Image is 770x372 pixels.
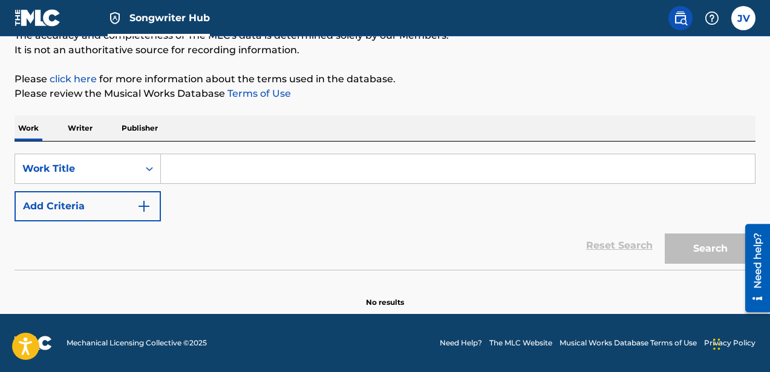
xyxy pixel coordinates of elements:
iframe: Resource Center [736,220,770,317]
p: Work [15,116,42,141]
p: Please review the Musical Works Database [15,86,755,101]
span: Mechanical Licensing Collective © 2025 [67,338,207,348]
a: Public Search [668,6,693,30]
img: MLC Logo [15,9,61,27]
a: click here [50,73,97,85]
p: Please for more information about the terms used in the database. [15,72,755,86]
p: It is not an authoritative source for recording information. [15,43,755,57]
a: The MLC Website [489,338,552,348]
p: No results [366,282,404,308]
a: Privacy Policy [704,338,755,348]
a: Musical Works Database Terms of Use [560,338,697,348]
span: Songwriter Hub [129,11,210,25]
img: search [673,11,688,25]
img: logo [15,336,52,350]
div: Drag [713,326,720,362]
img: 9d2ae6d4665cec9f34b9.svg [137,199,151,214]
iframe: Chat Widget [710,314,770,372]
a: Need Help? [440,338,482,348]
div: Work Title [22,162,131,176]
p: Publisher [118,116,162,141]
img: Top Rightsholder [108,11,122,25]
form: Search Form [15,154,755,270]
div: User Menu [731,6,755,30]
div: Help [700,6,724,30]
a: Terms of Use [225,88,291,99]
img: help [705,11,719,25]
button: Add Criteria [15,191,161,221]
p: Writer [64,116,96,141]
